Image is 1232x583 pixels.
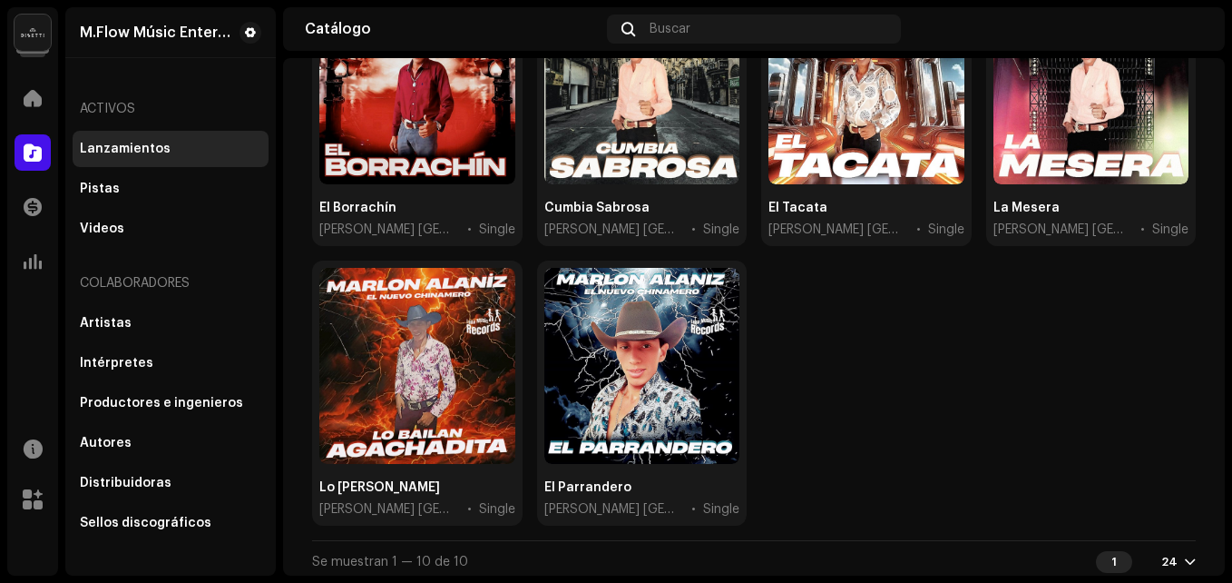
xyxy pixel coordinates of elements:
[80,476,171,490] div: Distribuidoras
[80,436,132,450] div: Autores
[73,211,269,247] re-m-nav-item: Videos
[703,500,739,519] div: Single
[650,22,690,36] span: Buscar
[467,221,472,239] span: •
[73,131,269,167] re-m-nav-item: Lanzamientos
[993,221,1134,239] span: Marlon Alaniz El Nuevo Chinamero
[691,500,696,519] span: •
[319,199,396,217] div: El Borrachín
[1096,551,1132,573] div: 1
[73,87,269,131] re-a-nav-header: Activos
[544,479,631,497] div: El Parrandero
[544,199,650,217] div: Cumbia Sabrosa
[73,171,269,207] re-m-nav-item: Pistas
[73,425,269,461] re-m-nav-item: Autores
[80,142,171,156] div: Lanzamientos
[467,500,472,519] span: •
[1140,221,1145,239] span: •
[80,316,132,331] div: Artistas
[993,199,1060,217] div: La Mesera
[768,199,827,217] div: El Tacata
[80,396,243,410] div: Productores e ingenieros
[73,505,269,541] re-m-nav-item: Sellos discográficos
[319,479,440,497] div: Lo Bailan Agachadita
[479,500,515,519] div: Single
[916,221,921,239] span: •
[73,262,269,305] re-a-nav-header: Colaboradores
[544,500,685,519] span: Marlon Alaniz El Nuevo Chinamero
[1161,555,1178,569] div: 24
[80,516,211,530] div: Sellos discográficos
[691,221,696,239] span: •
[703,221,739,239] div: Single
[1152,221,1188,239] div: Single
[80,222,124,236] div: Videos
[80,356,153,371] div: Intérpretes
[73,345,269,381] re-m-nav-item: Intérpretes
[479,221,515,239] div: Single
[73,385,269,421] re-m-nav-item: Productores e ingenieros
[312,556,468,568] span: Se muestran 1 — 10 de 10
[768,221,909,239] span: Marlon Alaniz El Nuevo Chinamero
[1174,15,1203,44] img: efeca760-f125-4769-b382-7fe9425873e5
[80,182,120,196] div: Pistas
[305,22,600,36] div: Catálogo
[73,465,269,501] re-m-nav-item: Distribuidoras
[319,221,460,239] span: Marlon Alaniz El Nuevo Chinamero
[15,15,51,51] img: 02a7c2d3-3c89-4098-b12f-2ff2945c95ee
[544,221,685,239] span: Marlon Alaniz El Nuevo Chinamero
[80,25,232,40] div: M.Flow Músic Entertainment S.A
[319,500,460,519] span: Marlon Alaniz El Nuevo Chinamero
[928,221,964,239] div: Single
[73,305,269,341] re-m-nav-item: Artistas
